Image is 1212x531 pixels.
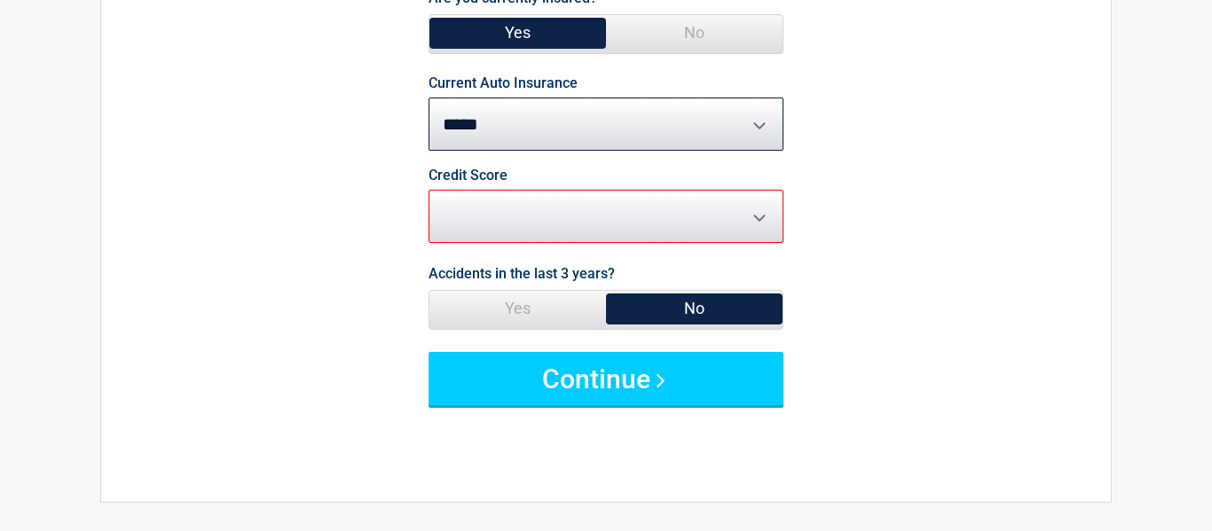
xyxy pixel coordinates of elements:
span: No [606,15,783,51]
label: Accidents in the last 3 years? [429,262,615,285]
label: Current Auto Insurance [429,76,578,90]
label: Credit Score [429,168,508,183]
span: No [606,291,783,326]
button: Continue [429,352,783,405]
span: Yes [429,291,606,326]
span: Yes [429,15,606,51]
